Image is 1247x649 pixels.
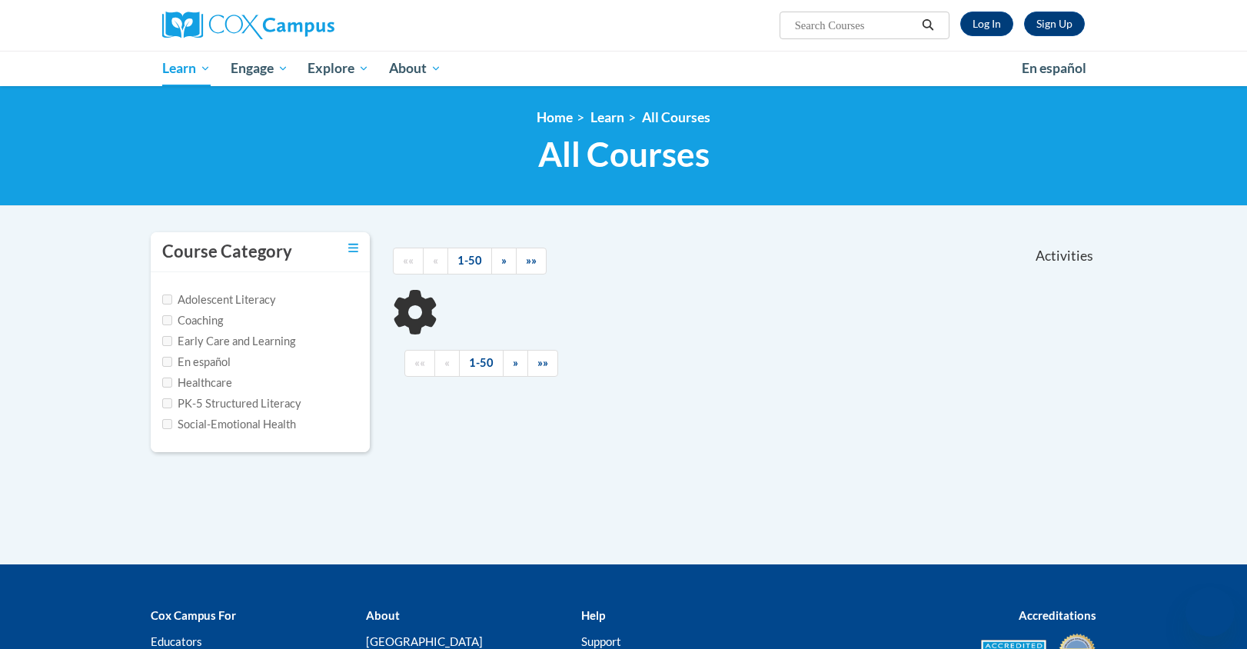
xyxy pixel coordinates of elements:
[1024,12,1085,36] a: Register
[537,109,573,125] a: Home
[389,59,441,78] span: About
[447,248,492,275] a: 1-50
[348,240,358,257] a: Toggle collapse
[444,356,450,369] span: «
[581,634,621,648] a: Support
[434,350,460,377] a: Previous
[1036,248,1093,265] span: Activities
[960,12,1013,36] a: Log In
[513,356,518,369] span: »
[527,350,558,377] a: End
[501,254,507,267] span: »
[526,254,537,267] span: »»
[1012,52,1096,85] a: En español
[433,254,438,267] span: «
[503,350,528,377] a: Next
[162,419,172,429] input: Checkbox for Options
[151,634,202,648] a: Educators
[537,356,548,369] span: »»
[366,608,400,622] b: About
[162,395,301,412] label: PK-5 Structured Literacy
[152,51,221,86] a: Learn
[231,59,288,78] span: Engage
[379,51,451,86] a: About
[162,12,334,39] img: Cox Campus
[1185,587,1235,637] iframe: Button to launch messaging window
[162,240,292,264] h3: Course Category
[162,354,231,371] label: En español
[162,291,276,308] label: Adolescent Literacy
[308,59,369,78] span: Explore
[162,59,211,78] span: Learn
[516,248,547,275] a: End
[538,134,710,175] span: All Courses
[151,608,236,622] b: Cox Campus For
[221,51,298,86] a: Engage
[1022,60,1086,76] span: En español
[162,374,232,391] label: Healthcare
[162,336,172,346] input: Checkbox for Options
[162,398,172,408] input: Checkbox for Options
[162,333,295,350] label: Early Care and Learning
[162,12,454,39] a: Cox Campus
[298,51,379,86] a: Explore
[459,350,504,377] a: 1-50
[590,109,624,125] a: Learn
[642,109,710,125] a: All Courses
[491,248,517,275] a: Next
[403,254,414,267] span: ««
[162,357,172,367] input: Checkbox for Options
[162,416,296,433] label: Social-Emotional Health
[393,248,424,275] a: Begining
[139,51,1108,86] div: Main menu
[162,312,223,329] label: Coaching
[366,634,483,648] a: [GEOGRAPHIC_DATA]
[162,295,172,305] input: Checkbox for Options
[404,350,435,377] a: Begining
[916,16,939,35] button: Search
[1019,608,1096,622] b: Accreditations
[423,248,448,275] a: Previous
[581,608,605,622] b: Help
[162,378,172,388] input: Checkbox for Options
[414,356,425,369] span: ««
[793,16,916,35] input: Search Courses
[162,315,172,325] input: Checkbox for Options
